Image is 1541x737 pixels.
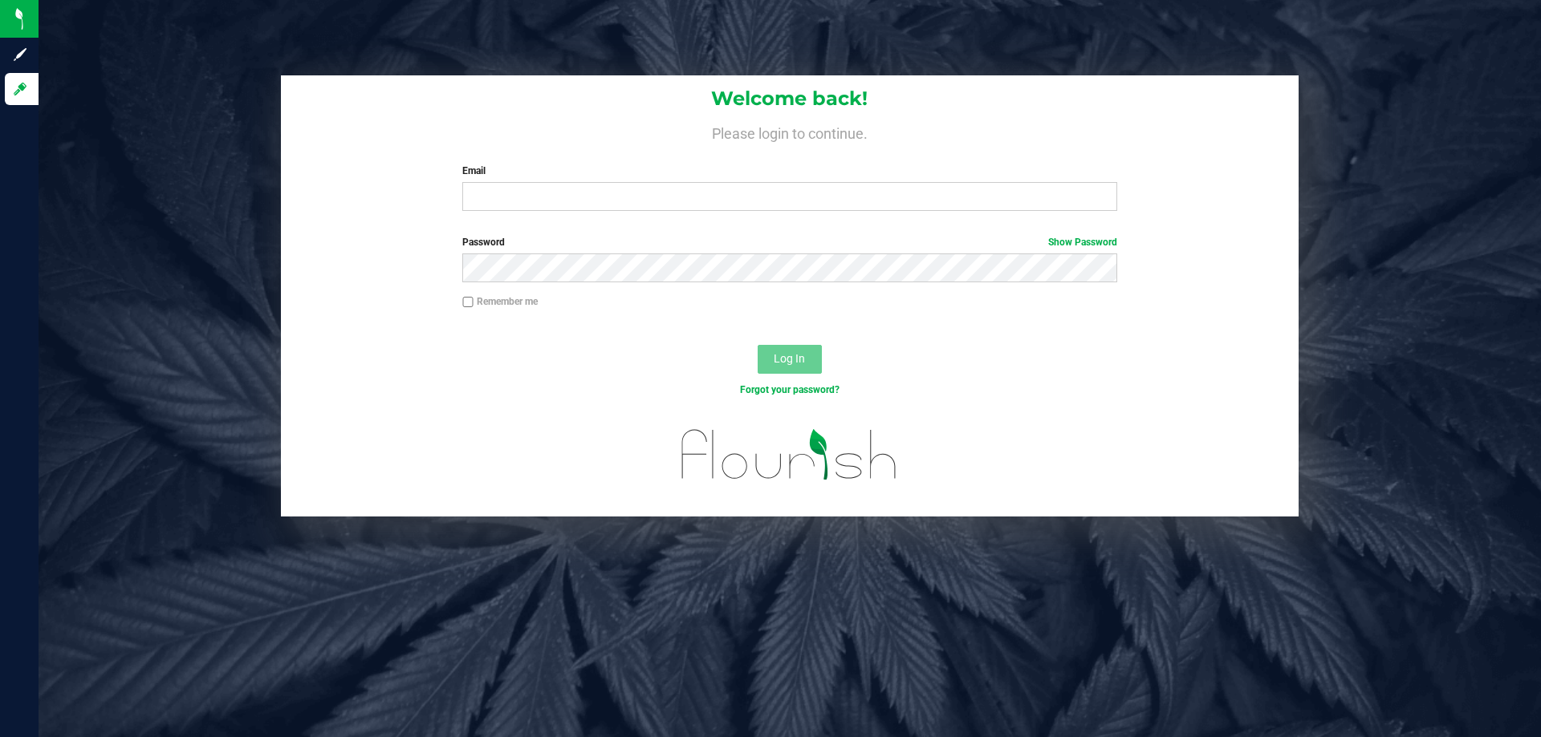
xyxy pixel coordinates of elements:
[12,47,28,63] inline-svg: Sign up
[1048,237,1117,248] a: Show Password
[758,345,822,374] button: Log In
[462,294,538,309] label: Remember me
[662,414,917,496] img: flourish_logo.svg
[12,81,28,97] inline-svg: Log in
[462,164,1116,178] label: Email
[462,297,474,308] input: Remember me
[740,384,840,395] a: Forgot your password?
[462,237,505,248] span: Password
[774,352,805,365] span: Log In
[281,122,1299,141] h4: Please login to continue.
[281,88,1299,109] h1: Welcome back!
